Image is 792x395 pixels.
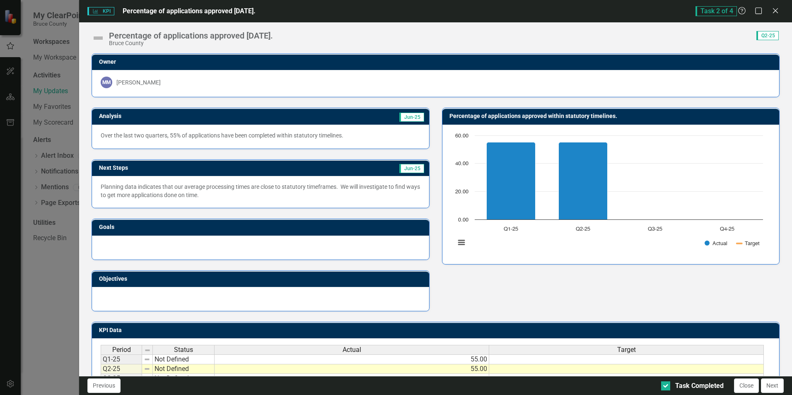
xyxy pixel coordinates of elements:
[153,374,215,383] td: Not Defined
[486,135,727,220] g: Actual, series 1 of 2. Bar series with 4 bars.
[215,364,489,374] td: 55.00
[675,381,724,391] div: Task Completed
[455,189,468,195] text: 20.00
[92,31,105,45] img: Not Defined
[153,364,215,374] td: Not Defined
[144,347,151,354] img: 8DAGhfEEPCf229AAAAAElFTkSuQmCC
[109,31,273,40] div: Percentage of applications approved [DATE].
[734,378,759,393] button: Close
[101,364,142,374] td: Q2-25
[761,378,784,393] button: Next
[449,113,775,119] h3: Percentage of applications approved within statutory timelines.
[144,366,150,372] img: 8DAGhfEEPCf229AAAAAElFTkSuQmCC
[215,354,489,364] td: 55.00
[112,346,131,354] span: Period
[116,78,161,87] div: [PERSON_NAME]
[399,113,424,122] span: Jun-25
[87,7,114,15] span: KPI
[99,59,775,65] h3: Owner
[87,378,121,393] button: Previous
[101,77,112,88] div: MM
[343,346,361,354] span: Actual
[101,374,142,383] td: Q3-25
[123,7,256,15] span: Percentage of applications approved [DATE].
[101,183,420,199] p: Planning data indicates that our average processing times are close to statutory timeframes. We w...
[399,164,424,173] span: Jun-25
[144,375,150,382] img: 8DAGhfEEPCf229AAAAAElFTkSuQmCC
[558,142,607,219] path: Q2-25, 55. Actual.
[503,226,518,232] text: Q1-25
[101,131,420,140] p: Over the last two quarters, 55% of applications have been completed within statutory timelines.
[451,131,770,255] div: Chart. Highcharts interactive chart.
[456,237,467,248] button: View chart menu, Chart
[458,217,468,223] text: 0.00
[101,354,142,364] td: Q1-25
[99,224,425,230] h3: Goals
[99,276,425,282] h3: Objectives
[455,133,468,139] text: 60.00
[720,226,734,232] text: Q4-25
[486,142,535,219] path: Q1-25, 55. Actual.
[99,113,251,119] h3: Analysis
[647,226,662,232] text: Q3-25
[617,346,636,354] span: Target
[451,131,767,255] svg: Interactive chart
[705,240,727,246] button: Show Actual
[144,356,150,363] img: 8DAGhfEEPCf229AAAAAElFTkSuQmCC
[153,354,215,364] td: Not Defined
[695,6,737,16] span: Task 2 of 4
[756,31,779,40] span: Q2-25
[737,240,760,246] button: Show Target
[109,40,273,46] div: Bruce County
[455,161,468,166] text: 40.00
[174,346,193,354] span: Status
[575,226,590,232] text: Q2-25
[99,327,775,333] h3: KPI Data
[99,165,272,171] h3: Next Steps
